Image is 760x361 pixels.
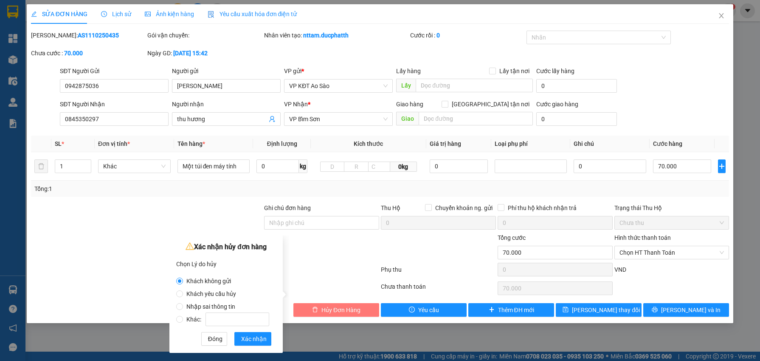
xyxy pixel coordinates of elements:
div: VP gửi [284,66,393,76]
span: VP KĐT Ao Sào [289,80,388,92]
span: picture [145,11,151,17]
button: plus [718,159,726,173]
span: Lịch sử [101,11,131,17]
div: Tổng: 1 [34,184,294,193]
button: deleteHủy Đơn Hàng [293,303,379,317]
div: Chưa cước : [31,48,146,58]
input: Dọc đường [416,79,533,92]
div: Ngày GD: [147,48,262,58]
span: Định lượng [267,140,297,147]
span: Yêu cầu xuất hóa đơn điện tử [208,11,297,17]
span: Chọn HT Thanh Toán [619,246,724,259]
span: Kích thước [354,140,383,147]
span: exclamation-circle [409,307,415,313]
div: Nhân viên tạo: [264,31,408,40]
span: Đơn vị tính [98,140,130,147]
span: SL [55,140,62,147]
span: Khách không gửi [183,278,234,284]
span: Lấy [396,79,416,92]
span: Chuyển khoản ng. gửi [432,203,496,213]
th: Ghi chú [570,136,650,152]
span: user-add [269,116,276,122]
b: [DATE] 15:42 [173,50,208,57]
span: Nhập sai thông tin [183,303,239,310]
div: [PERSON_NAME]: [31,31,146,40]
span: save [563,307,569,313]
button: plusThêm ĐH mới [468,303,554,317]
input: R [344,162,369,172]
div: Gói vận chuyển: [147,31,262,40]
button: printer[PERSON_NAME] và In [643,303,729,317]
span: Tổng cước [498,234,526,241]
div: Xác nhận hủy đơn hàng [176,241,276,253]
input: Cước giao hàng [536,112,617,126]
input: Khác: [205,313,269,326]
span: 0kg [390,162,417,172]
span: Tên hàng [177,140,205,147]
span: plus [489,307,495,313]
span: printer [652,307,658,313]
span: Ảnh kiện hàng [145,11,194,17]
span: Giao [396,112,419,125]
span: Đóng [208,334,222,344]
div: Người gửi [172,66,281,76]
th: Loại phụ phí [491,136,571,152]
input: Cước lấy hàng [536,79,617,93]
b: 70.000 [64,50,83,57]
input: Ghi Chú [574,159,646,173]
span: Chưa thu [619,216,724,229]
span: [GEOGRAPHIC_DATA] tận nơi [448,99,533,109]
label: Ghi chú đơn hàng [264,205,311,211]
span: VND [614,266,626,273]
input: VD: Bàn, Ghế [177,159,250,173]
span: delete [312,307,318,313]
span: kg [299,159,307,173]
button: save[PERSON_NAME] thay đổi [556,303,642,317]
div: SĐT Người Nhận [60,99,169,109]
span: VP Nhận [284,101,308,108]
span: Giá trị hàng [430,140,461,147]
input: Dọc đường [419,112,533,125]
span: Giao hàng [396,101,423,108]
button: Đóng [201,332,227,346]
div: Trạng thái Thu Hộ [614,203,729,213]
span: Lấy hàng [396,68,421,74]
label: Cước lấy hàng [536,68,574,74]
span: Phí thu hộ khách nhận trả [504,203,580,213]
b: AS1110250435 [78,32,119,39]
div: Chọn Lý do hủy [176,258,276,270]
div: Phụ thu [380,265,497,280]
span: Khác: [183,316,273,323]
button: Xác nhận [234,332,271,346]
span: Thêm ĐH mới [498,305,534,315]
span: Khác [103,160,166,173]
span: Yêu cầu [418,305,439,315]
span: warning [186,242,194,250]
div: SĐT Người Gửi [60,66,169,76]
span: close [718,12,725,19]
input: C [368,162,390,172]
button: exclamation-circleYêu cầu [381,303,467,317]
button: Close [709,4,733,28]
b: 0 [436,32,440,39]
input: D [320,162,345,172]
span: Lấy tận nơi [496,66,533,76]
b: nttam.ducphatth [303,32,349,39]
span: Hủy Đơn Hàng [321,305,360,315]
span: Thu Hộ [381,205,400,211]
span: Xác nhận [241,334,267,344]
span: clock-circle [101,11,107,17]
div: Cước rồi : [410,31,525,40]
input: Ghi chú đơn hàng [264,216,379,230]
div: Chưa thanh toán [380,282,497,297]
span: [PERSON_NAME] và In [661,305,721,315]
label: Hình thức thanh toán [614,234,671,241]
span: plus [718,163,726,170]
span: SỬA ĐƠN HÀNG [31,11,87,17]
span: [PERSON_NAME] thay đổi [572,305,640,315]
div: Người nhận [172,99,281,109]
span: Khách yêu cầu hủy [183,290,239,297]
label: Cước giao hàng [536,101,578,108]
span: edit [31,11,37,17]
img: icon [208,11,214,18]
